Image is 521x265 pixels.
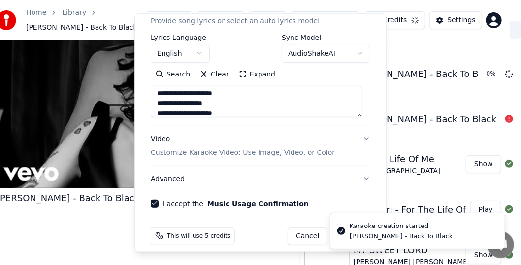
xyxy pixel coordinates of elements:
[151,34,210,41] label: Lyrics Language
[151,34,370,126] div: LyricsProvide song lyrics or select an auto lyrics model
[151,67,195,82] button: Search
[151,166,370,192] button: Advanced
[151,148,335,158] p: Customize Karaoke Video: Use Image, Video, or Color
[207,200,309,207] button: I accept the
[163,200,309,207] label: I accept the
[282,34,370,41] label: Sync Model
[288,227,327,245] button: Cancel
[234,67,280,82] button: Expand
[331,227,370,245] button: Create
[167,232,230,240] span: This will use 5 credits
[151,134,335,158] div: Video
[151,16,320,26] p: Provide song lyrics or select an auto lyrics model
[151,126,370,166] button: VideoCustomize Karaoke Video: Use Image, Video, or Color
[195,67,234,82] button: Clear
